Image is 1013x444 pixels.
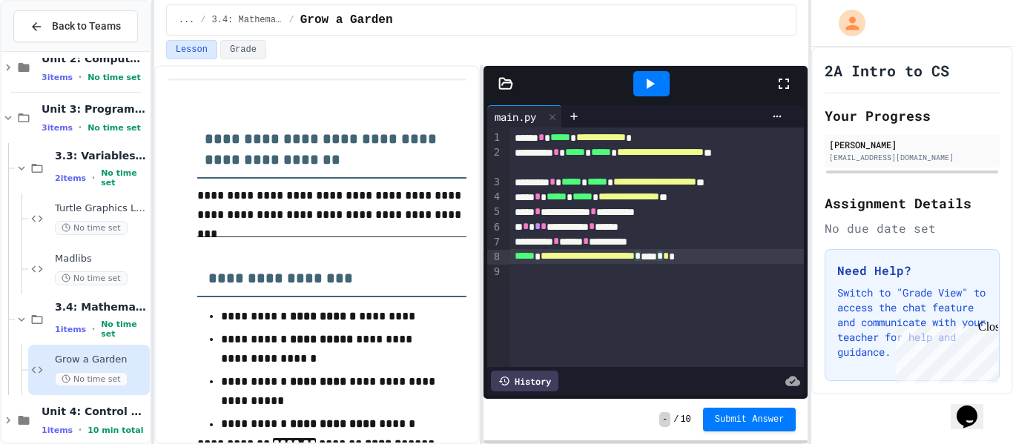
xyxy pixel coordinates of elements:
[42,73,73,82] span: 3 items
[79,71,82,83] span: •
[6,6,102,94] div: Chat with us now!Close
[823,6,869,40] div: My Account
[487,130,502,145] div: 1
[88,123,141,133] span: No time set
[825,105,1000,126] h2: Your Progress
[890,320,998,383] iframe: chat widget
[52,19,121,34] span: Back to Teams
[55,173,86,183] span: 2 items
[55,325,86,334] span: 1 items
[92,323,95,335] span: •
[79,424,82,436] span: •
[92,172,95,184] span: •
[659,412,670,427] span: -
[166,40,217,59] button: Lesson
[487,250,502,265] div: 8
[487,265,502,279] div: 9
[179,14,195,26] span: ...
[88,425,143,435] span: 10 min total
[289,14,294,26] span: /
[55,149,147,162] span: 3.3: Variables and Data Types
[715,414,785,425] span: Submit Answer
[42,425,73,435] span: 1 items
[220,40,266,59] button: Grade
[825,193,1000,213] h2: Assignment Details
[829,138,995,151] div: [PERSON_NAME]
[487,109,544,125] div: main.py
[212,14,283,26] span: 3.4: Mathematical Operators
[200,14,205,26] span: /
[487,175,502,190] div: 3
[951,385,998,429] iframe: chat widget
[42,52,147,65] span: Unit 2: Computational Thinking & Problem-Solving
[825,60,949,81] h1: 2A Intro to CS
[487,220,502,235] div: 6
[42,102,147,116] span: Unit 3: Programming Fundamentals
[55,300,147,314] span: 3.4: Mathematical Operators
[487,205,502,219] div: 5
[55,202,147,215] span: Turtle Graphics Logo/character
[55,354,147,366] span: Grow a Garden
[837,285,987,359] p: Switch to "Grade View" to access the chat feature and communicate with your teacher for help and ...
[703,408,796,431] button: Submit Answer
[487,145,502,175] div: 2
[42,405,147,418] span: Unit 4: Control Structures
[42,123,73,133] span: 3 items
[487,235,502,250] div: 7
[55,221,128,235] span: No time set
[101,319,147,339] span: No time set
[79,122,82,133] span: •
[487,105,562,127] div: main.py
[487,190,502,205] div: 4
[55,271,128,285] span: No time set
[300,11,393,29] span: Grow a Garden
[491,371,558,391] div: History
[13,10,138,42] button: Back to Teams
[673,414,679,425] span: /
[825,219,1000,237] div: No due date set
[55,372,128,386] span: No time set
[101,168,147,188] span: No time set
[88,73,141,82] span: No time set
[829,152,995,163] div: [EMAIL_ADDRESS][DOMAIN_NAME]
[680,414,690,425] span: 10
[837,262,987,279] h3: Need Help?
[55,253,147,265] span: Madlibs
